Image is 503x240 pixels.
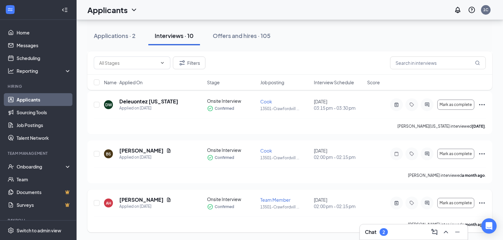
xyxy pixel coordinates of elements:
a: Messages [17,39,71,52]
span: Team Member [260,197,291,203]
div: Open Intercom Messenger [481,218,497,234]
a: SurveysCrown [17,199,71,211]
div: 1C [483,7,488,12]
h5: Deleuontez [US_STATE] [119,98,178,105]
svg: Ellipses [478,150,486,158]
div: Applications · 2 [94,32,136,40]
button: Mark as complete [437,198,474,208]
b: a month ago [462,222,485,227]
svg: Minimize [454,228,461,236]
svg: Settings [8,227,14,234]
svg: Collapse [62,7,68,13]
h1: Applicants [87,4,128,15]
svg: Ellipses [478,101,486,109]
svg: Document [166,197,171,202]
svg: Note [393,151,400,156]
div: Offers and hires · 105 [213,32,270,40]
svg: ActiveChat [423,200,431,206]
svg: ActiveChat [423,102,431,107]
svg: MagnifyingGlass [475,60,480,65]
b: a month ago [462,173,485,178]
span: Stage [207,79,220,86]
svg: UserCheck [8,163,14,170]
svg: ChevronDown [160,60,165,65]
svg: Document [166,148,171,153]
div: Onsite Interview [207,98,256,104]
svg: QuestionInfo [468,6,476,14]
span: 03:15 pm - 03:30 pm [314,105,363,111]
div: Interviews · 10 [155,32,194,40]
svg: Tag [408,151,416,156]
span: Score [367,79,380,86]
div: Reporting [17,68,71,74]
div: BS [106,151,111,157]
svg: WorkstreamLogo [7,6,13,13]
a: Team [17,173,71,186]
div: [DATE] [314,147,363,160]
span: Job posting [260,79,284,86]
svg: ActiveNote [393,200,400,206]
span: Interview Schedule [314,79,354,86]
p: 13501-Crawfordvill ... [260,106,310,111]
svg: Ellipses [478,199,486,207]
b: [DATE] [472,124,485,129]
div: Payroll [8,218,70,223]
div: Applied on [DATE] [119,105,178,111]
a: Home [17,26,71,39]
svg: ComposeMessage [431,228,438,236]
svg: Tag [408,200,416,206]
span: Name · Applied On [104,79,143,86]
input: All Stages [99,59,157,66]
button: ChevronUp [441,227,451,237]
span: 02:00 pm - 02:15 pm [314,154,363,160]
svg: ActiveChat [423,151,431,156]
span: 02:00 pm - 02:15 pm [314,203,363,209]
div: Onsite Interview [207,196,256,202]
a: Sourcing Tools [17,106,71,119]
div: Team Management [8,151,70,156]
svg: Notifications [454,6,462,14]
span: Confirmed [215,204,234,210]
svg: CheckmarkCircle [207,105,213,112]
a: Job Postings [17,119,71,131]
input: Search in interviews [390,56,486,69]
span: Cook [260,148,272,154]
span: Confirmed [215,105,234,112]
svg: Filter [178,59,186,67]
button: Mark as complete [437,100,474,110]
svg: Tag [408,102,416,107]
h5: [PERSON_NAME] [119,196,164,203]
svg: ChevronUp [442,228,450,236]
svg: CheckmarkCircle [207,154,213,161]
button: Minimize [452,227,462,237]
p: [PERSON_NAME] interviewed . [408,222,486,227]
span: Mark as complete [440,152,472,156]
div: Applied on [DATE] [119,154,171,161]
svg: ActiveNote [393,102,400,107]
a: Talent Network [17,131,71,144]
a: DocumentsCrown [17,186,71,199]
div: Onsite Interview [207,147,256,153]
h3: Chat [365,229,376,236]
svg: ChevronDown [130,6,138,14]
h5: [PERSON_NAME] [119,147,164,154]
p: [PERSON_NAME] interviewed . [408,173,486,178]
p: 13501-Crawfordvill ... [260,155,310,161]
p: [PERSON_NAME][US_STATE] interviewed . [397,124,486,129]
svg: Analysis [8,68,14,74]
span: Confirmed [215,154,234,161]
div: [DATE] [314,197,363,209]
div: AH [106,200,111,206]
a: Applicants [17,93,71,106]
div: 2 [382,229,385,235]
div: Applied on [DATE] [119,203,171,210]
div: Switch to admin view [17,227,61,234]
span: Mark as complete [440,201,472,205]
div: Hiring [8,84,70,89]
div: Onboarding [17,163,66,170]
svg: CheckmarkCircle [207,204,213,210]
div: DW [105,102,112,108]
a: Scheduling [17,52,71,64]
button: Filter Filters [173,56,205,69]
button: Mark as complete [437,149,474,159]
